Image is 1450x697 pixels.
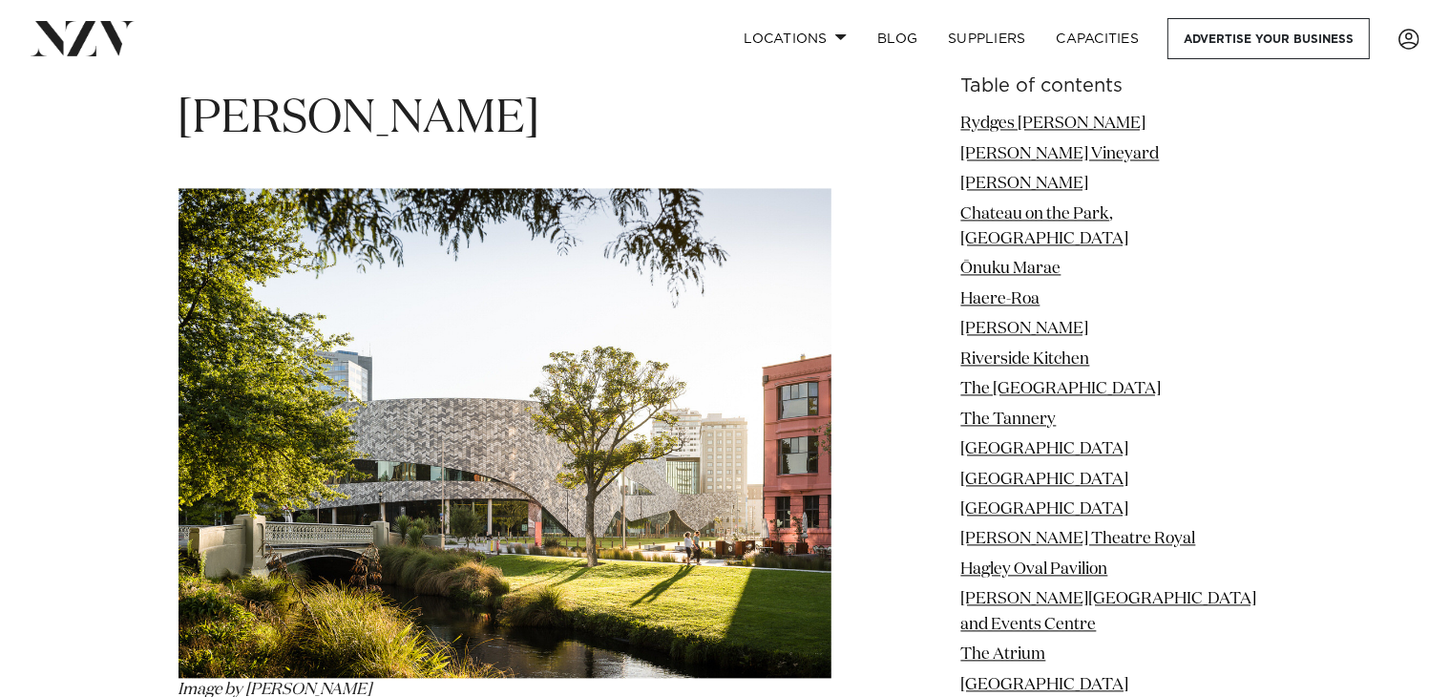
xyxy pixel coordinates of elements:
a: Rydges [PERSON_NAME] [961,116,1146,133]
a: [GEOGRAPHIC_DATA] [961,677,1129,693]
a: [GEOGRAPHIC_DATA] [961,442,1129,458]
a: Riverside Kitchen [961,352,1090,369]
a: The [GEOGRAPHIC_DATA] [961,382,1162,398]
h6: Table of contents [961,77,1272,97]
a: [GEOGRAPHIC_DATA] [961,502,1129,518]
a: [PERSON_NAME] Theatre Royal [961,532,1196,548]
a: The Atrium [961,647,1046,664]
a: Capacities [1041,18,1155,59]
a: [PERSON_NAME] [961,177,1089,193]
a: Haere-Roa [961,292,1040,308]
a: [PERSON_NAME] Vineyard [961,146,1160,162]
span: [PERSON_NAME] [179,96,540,142]
a: [PERSON_NAME][GEOGRAPHIC_DATA] and Events Centre [961,592,1257,633]
a: Ōnuku Marae [961,262,1061,278]
a: Locations [728,18,862,59]
a: [PERSON_NAME] [961,322,1089,338]
a: SUPPLIERS [933,18,1040,59]
a: Chateau on the Park, [GEOGRAPHIC_DATA] [961,206,1129,247]
a: BLOG [862,18,933,59]
a: Hagley Oval Pavilion [961,562,1108,579]
a: [GEOGRAPHIC_DATA] [961,472,1129,488]
img: nzv-logo.png [31,21,135,55]
a: The Tannery [961,412,1057,428]
a: Advertise your business [1167,18,1370,59]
